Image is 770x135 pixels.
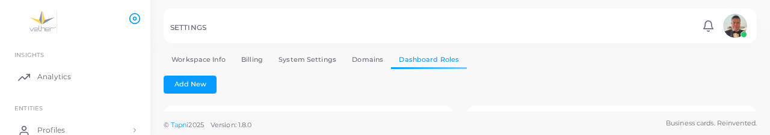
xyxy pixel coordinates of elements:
[11,11,78,34] img: logo
[170,23,206,32] h5: SETTINGS
[666,118,757,128] span: Business cards. Reinvented.
[171,121,189,129] a: Tapni
[37,71,71,82] span: Analytics
[174,80,206,88] span: Add New
[14,104,43,112] span: ENTITIES
[188,120,203,130] span: 2025
[723,14,747,38] img: avatar
[211,121,252,129] span: Version: 1.8.0
[271,51,344,68] a: System Settings
[9,65,141,89] a: Analytics
[164,76,217,94] button: Add New
[233,51,271,68] a: Billing
[719,14,750,38] a: avatar
[344,51,391,68] a: Domains
[14,51,44,58] span: INSIGHTS
[164,120,251,130] span: ©
[164,51,233,68] a: Workspace Info
[391,51,467,68] a: Dashboard Roles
